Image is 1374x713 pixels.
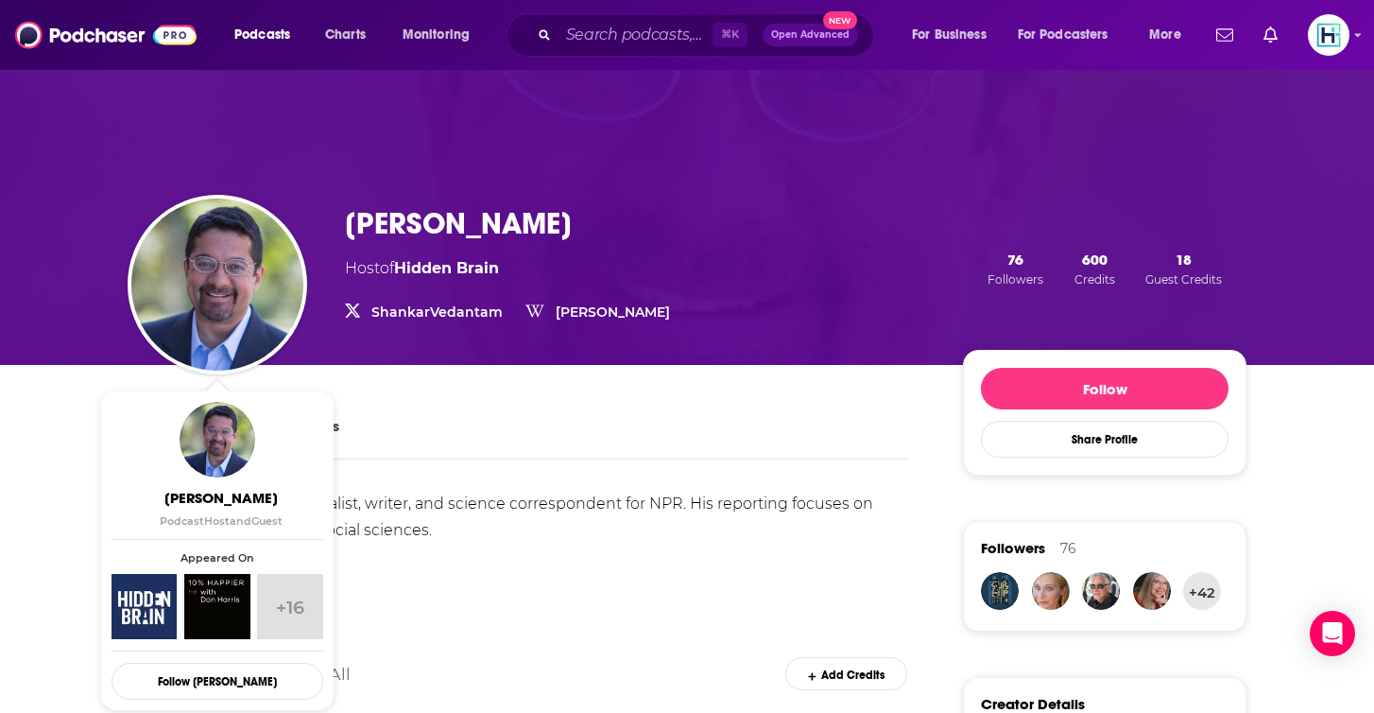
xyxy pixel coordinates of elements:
[981,421,1228,458] button: Share Profile
[1018,22,1108,48] span: For Podcasters
[1074,272,1115,287] span: Credits
[981,695,1085,713] h3: Creator Details
[1060,540,1076,557] div: 76
[1256,19,1285,51] a: Show notifications dropdown
[1310,611,1355,656] div: Open Intercom Messenger
[389,20,494,50] button: open menu
[1183,572,1221,610] button: +42
[112,663,323,700] button: Follow [PERSON_NAME]
[1069,250,1121,287] button: 600Credits
[556,304,670,321] a: [PERSON_NAME]
[345,205,572,242] h1: [PERSON_NAME]
[115,489,327,528] a: [PERSON_NAME]PodcastHostandGuest
[128,495,877,539] div: [PERSON_NAME] is a journalist, writer, and science correspondent for NPR. His reporting focuses o...
[1133,572,1171,610] img: patti.shelton3
[184,574,249,639] img: 10% Happier with Dan Harris
[1308,14,1349,56] button: Show profile menu
[371,304,503,321] a: ShankarVedantam
[15,17,197,53] img: Podchaser - Follow, Share and Rate Podcasts
[1082,572,1120,610] img: lionden
[345,259,380,277] span: Host
[988,272,1043,287] span: Followers
[160,514,283,528] span: Podcast Host Guest
[771,30,850,40] span: Open Advanced
[115,489,327,507] span: [PERSON_NAME]
[558,20,713,50] input: Search podcasts, credits, & more...
[112,551,323,565] span: Appeared On
[1007,251,1023,269] span: 76
[1082,251,1108,269] span: 600
[234,22,290,48] span: Podcasts
[230,514,251,528] span: and
[912,22,987,48] span: For Business
[1136,20,1205,50] button: open menu
[131,199,303,371] img: Shankar Vedantam
[982,250,1049,287] button: 76Followers
[257,574,322,639] a: +16
[325,22,366,48] span: Charts
[1032,572,1070,610] img: JulesPodchaserCSM
[1149,22,1181,48] span: More
[380,259,499,277] span: of
[1140,250,1228,287] button: 18Guest Credits
[1209,19,1241,51] a: Show notifications dropdown
[823,11,857,29] span: New
[1308,14,1349,56] img: User Profile
[524,13,892,57] div: Search podcasts, credits, & more...
[1005,20,1136,50] button: open menu
[713,23,747,47] span: ⌘ K
[403,22,470,48] span: Monitoring
[112,574,177,639] img: Hidden Brain
[763,24,858,46] button: Open AdvancedNew
[1145,272,1222,287] span: Guest Credits
[1176,251,1192,269] span: 18
[785,657,907,690] a: Add Credits
[981,572,1019,610] img: SoulsofHipHop
[313,20,377,50] a: Charts
[981,539,1045,557] span: Followers
[394,259,499,277] a: Hidden Brain
[981,368,1228,409] button: Follow
[221,20,315,50] button: open menu
[899,20,1010,50] button: open menu
[1308,14,1349,56] span: Logged in as HelixPlus
[180,402,255,478] img: Shankar Vedantam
